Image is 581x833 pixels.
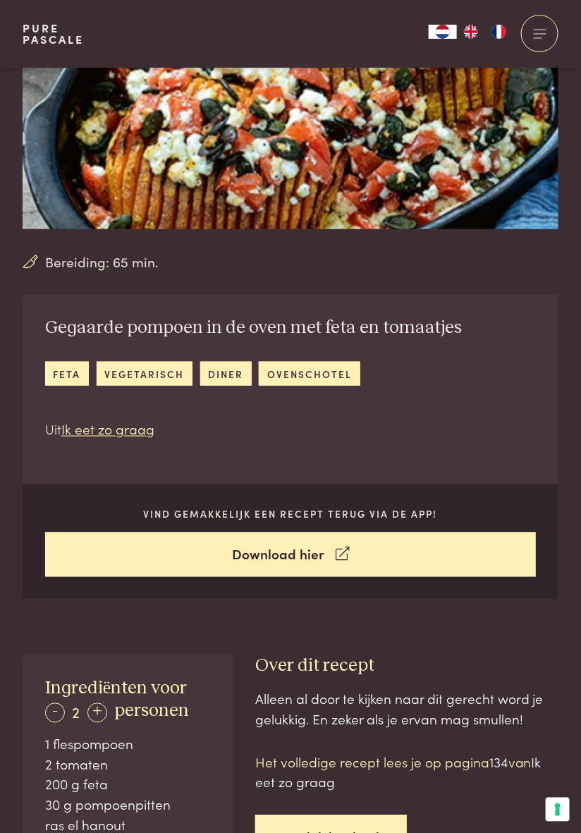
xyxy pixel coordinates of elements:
[489,753,508,772] span: 134
[255,655,558,678] h3: Over dit recept
[45,774,210,795] div: 200 g feta
[45,362,89,385] a: feta
[45,795,210,815] div: 30 g pompoenpitten
[45,703,65,723] div: -
[546,798,570,822] button: Uw voorkeuren voor toestemming voor trackingtechnologieën
[255,753,558,793] p: Het volledige recept lees je op pagina van
[485,25,513,39] a: FR
[429,25,457,39] a: NL
[61,419,154,438] a: Ik eet zo graag
[46,252,159,272] span: Bereiding: 65 min.
[23,23,84,45] a: PurePascale
[457,25,513,39] ul: Language list
[45,533,537,577] a: Download hier
[255,753,542,792] span: Ik eet zo graag
[255,689,558,729] div: Alleen al door te kijken naar dit gerecht word je gelukkig. En zeker als je ervan mag smullen!
[97,362,192,385] a: vegetarisch
[200,362,252,385] a: diner
[429,25,457,39] div: Language
[45,317,463,339] h2: Gegaarde pompoen in de oven met feta en tomaatjes
[457,25,485,39] a: EN
[114,703,189,720] span: personen
[87,703,107,723] div: +
[72,702,80,723] span: 2
[45,755,210,775] div: 2 tomaten
[45,734,210,755] div: 1 flespompoen
[45,507,537,522] p: Vind gemakkelijk een recept terug via de app!
[429,25,513,39] aside: Language selected: Nederlands
[45,680,187,698] span: Ingrediënten voor
[45,419,463,439] p: Uit
[259,362,360,385] a: ovenschotel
